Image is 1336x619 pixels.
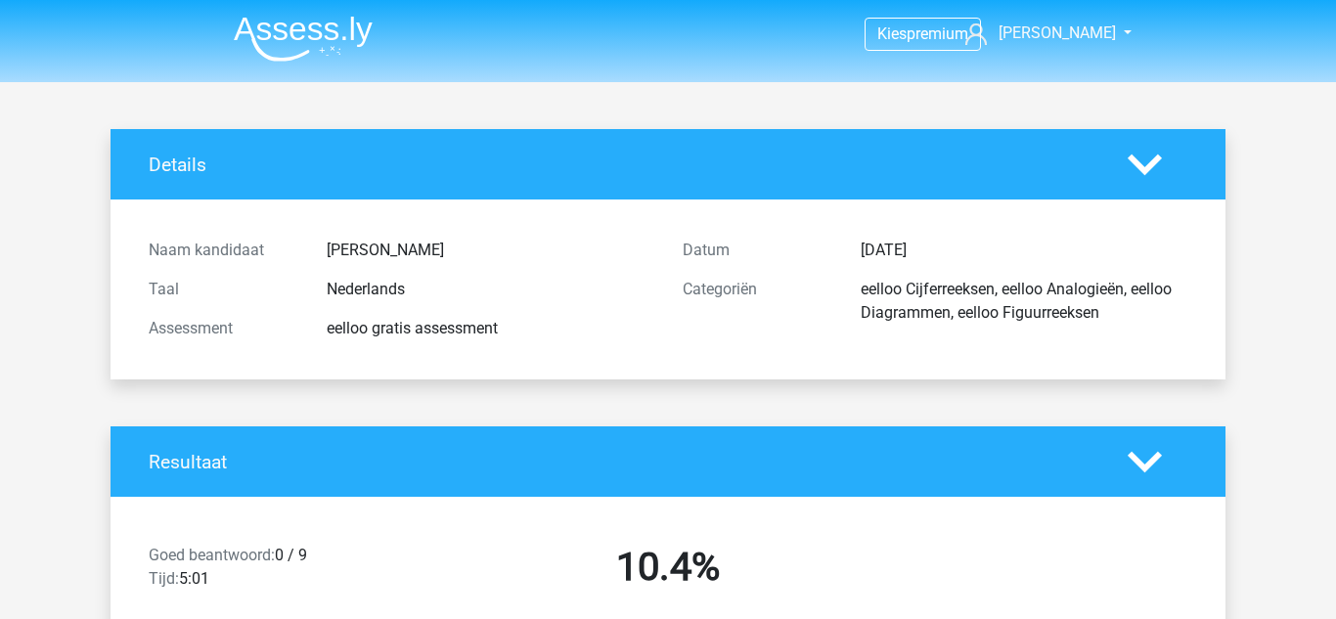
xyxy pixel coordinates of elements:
div: Assessment [134,317,312,340]
h4: Resultaat [149,451,1098,473]
div: Taal [134,278,312,301]
h2: 10.4% [416,544,920,591]
span: Kies [877,24,907,43]
div: Naam kandidaat [134,239,312,262]
div: eelloo Cijferreeksen, eelloo Analogieën, eelloo Diagrammen, eelloo Figuurreeksen [846,278,1202,325]
div: Datum [668,239,846,262]
div: 0 / 9 5:01 [134,544,401,598]
div: [DATE] [846,239,1202,262]
span: Tijd: [149,569,179,588]
img: Assessly [234,16,373,62]
div: [PERSON_NAME] [312,239,668,262]
span: Goed beantwoord: [149,546,275,564]
div: Categoriën [668,278,846,325]
a: Kiespremium [866,21,980,47]
div: Nederlands [312,278,668,301]
a: [PERSON_NAME] [957,22,1118,45]
span: premium [907,24,968,43]
div: eelloo gratis assessment [312,317,668,340]
span: [PERSON_NAME] [999,23,1116,42]
h4: Details [149,154,1098,176]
